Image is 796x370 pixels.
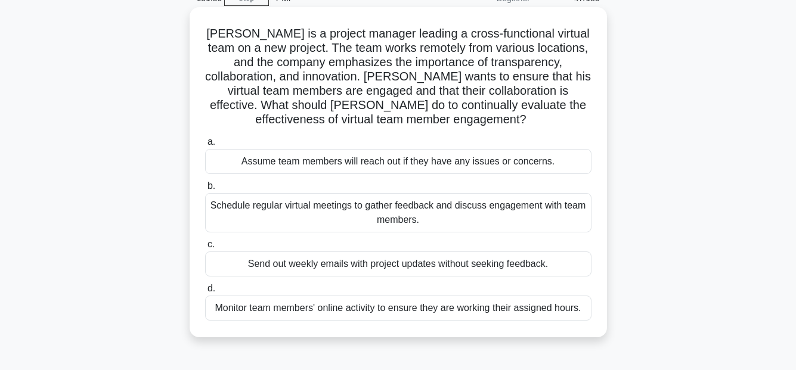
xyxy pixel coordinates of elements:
h5: [PERSON_NAME] is a project manager leading a cross-functional virtual team on a new project. The ... [204,26,593,128]
span: b. [207,181,215,191]
div: Schedule regular virtual meetings to gather feedback and discuss engagement with team members. [205,193,591,232]
div: Send out weekly emails with project updates without seeking feedback. [205,251,591,276]
div: Monitor team members' online activity to ensure they are working their assigned hours. [205,296,591,321]
span: d. [207,283,215,293]
span: a. [207,136,215,147]
div: Assume team members will reach out if they have any issues or concerns. [205,149,591,174]
span: c. [207,239,215,249]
